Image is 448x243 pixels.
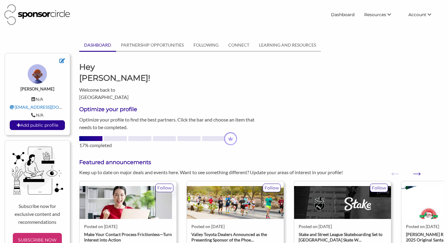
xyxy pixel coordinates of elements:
[116,39,189,51] a: PARTNERSHIP OPPORTUNITIES
[84,232,172,242] strong: Make Your Contact Process Frictionless—Turn Interest into Action
[10,112,65,118] div: N/A
[79,39,116,51] a: DASHBOARD
[10,104,86,110] a: [EMAIL_ADDRESS][DOMAIN_NAME]
[299,232,382,242] strong: Stake and Street League Skateboarding Set to [GEOGRAPHIC_DATA] Skate W …
[80,186,176,219] img: kje0pyimedcmf6xwsyma.jpg
[10,120,65,130] a: Add public profile
[84,224,172,229] div: Posted on [DATE]
[36,97,43,102] span: N/A
[191,232,267,242] strong: Valley Toyota Dealers Announced as the Presenting Sponsor of the Phoe …
[10,145,65,195] img: dashboard-subscribe-d8af307e.png
[189,39,223,51] a: FOLLOWING
[79,142,257,149] div: 17% completed
[10,121,65,130] p: Add public profile
[79,116,257,131] p: Optimize your profile to find the best partners. Click the bar and choose an item that needs to b...
[191,224,279,229] div: Posted on [DATE]
[359,9,404,20] li: Resources
[299,224,386,229] div: Posted on [DATE]
[224,132,237,145] img: dashboard-profile-progress-crown-a4ad1e52.png
[389,167,395,173] button: Previous
[79,62,163,84] h1: Hey [PERSON_NAME]!
[404,9,444,20] li: Account
[254,39,321,51] a: LEARNING AND RESOURCES
[10,202,65,226] p: Subscribe now for exclusive content and recommendations
[156,184,173,192] p: Follow
[326,9,359,20] a: Dashboard
[75,62,168,101] div: Welcome back to [GEOGRAPHIC_DATA]
[79,106,257,113] h3: Optimize your profile
[408,12,426,17] span: Account
[411,167,417,173] button: Next
[223,39,254,51] a: CONNECT
[263,184,280,192] p: Follow
[75,169,355,176] div: Keep up to date on major deals and events here. Want to see something different? Update your area...
[364,12,386,17] span: Resources
[4,4,70,25] img: Sponsor Circle Logo
[28,64,47,83] img: ToyFaces_Colored_BG_8_cw6kwm
[79,159,443,166] h3: Featured announcements
[20,86,54,91] strong: [PERSON_NAME]
[370,184,388,192] p: Follow
[187,186,284,219] img: cgwgfix8gqi4c6xcwfh4.jpg
[294,186,391,219] img: n4jbveyf5ks2spmkrz9j.jpg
